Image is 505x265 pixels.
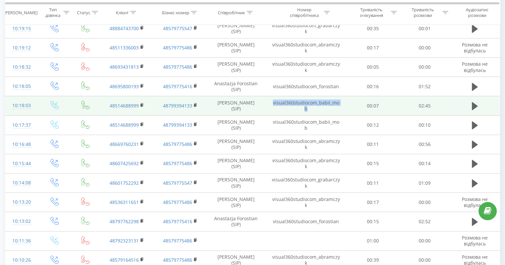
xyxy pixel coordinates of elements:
[265,212,347,231] td: visual360studiocom_forostian
[12,196,32,209] div: 10:13:20
[347,57,399,77] td: 00:05
[163,218,192,225] a: 48579775416
[405,7,441,18] div: Тривалість розмови
[347,77,399,96] td: 00:16
[44,7,62,18] div: Тип дзвінка
[265,77,347,96] td: visual360studiocom_forostian
[399,154,450,173] td: 00:14
[207,115,265,135] td: [PERSON_NAME] (SIP)
[207,57,265,77] td: [PERSON_NAME] (SIP)
[12,41,32,54] div: 10:19:12
[399,212,450,231] td: 02:52
[110,102,139,109] a: 48514688999
[163,83,192,90] a: 48579775416
[12,80,32,93] div: 10:18:05
[163,44,192,51] a: 48579775486
[207,19,265,38] td: [PERSON_NAME] (SIP)
[347,154,399,173] td: 00:15
[347,115,399,135] td: 00:12
[207,212,265,231] td: Anastazja Forostian (SIP)
[110,25,139,32] a: 48884743700
[110,83,139,90] a: 48695800193
[265,135,347,154] td: visual360studiocom_abramczyk
[162,10,189,15] div: Бізнес номер
[265,57,347,77] td: visual360studiocom_abramczyk
[116,10,128,15] div: Клієнт
[12,99,32,112] div: 10:18:03
[462,61,488,73] span: Розмова не відбулась
[347,96,399,115] td: 00:07
[163,102,192,109] a: 48799394133
[110,64,139,70] a: 48693431813
[265,115,347,135] td: visual360studiocom_babii_mob
[12,119,32,132] div: 10:17:37
[207,193,265,212] td: [PERSON_NAME] (SIP)
[399,96,450,115] td: 02:45
[462,41,488,54] span: Розмова не відбулась
[347,231,399,250] td: 01:00
[462,234,488,247] span: Розмова не відбулась
[163,160,192,166] a: 48579775486
[265,154,347,173] td: visual360studiocom_abramczyk
[110,180,139,186] a: 48601752292
[12,176,32,189] div: 10:14:08
[462,196,488,208] span: Розмова не відбулась
[163,199,192,205] a: 48579775486
[347,212,399,231] td: 00:15
[207,96,265,115] td: [PERSON_NAME] (SIP)
[207,154,265,173] td: [PERSON_NAME] (SIP)
[110,44,139,51] a: 48511336003
[12,215,32,228] div: 10:13:02
[265,38,347,57] td: visual360studiocom_abramczyk
[218,10,245,15] div: Співробітник
[163,141,192,147] a: 48579775486
[399,231,450,250] td: 00:00
[207,38,265,57] td: [PERSON_NAME] (SIP)
[110,237,139,244] a: 48792323131
[77,10,90,15] div: Статус
[12,22,32,35] div: 10:19:15
[265,193,347,212] td: visual360studiocom_abramczyk
[347,38,399,57] td: 00:17
[207,135,265,154] td: [PERSON_NAME] (SIP)
[163,237,192,244] a: 48579775486
[265,173,347,193] td: visual360studiocom_grabarczyk
[110,141,139,147] a: 48669760231
[347,135,399,154] td: 00:11
[347,193,399,212] td: 00:17
[12,157,32,170] div: 10:15:44
[207,173,265,193] td: [PERSON_NAME] (SIP)
[4,10,38,15] div: [PERSON_NAME]
[207,77,265,96] td: Anastazja Forostian (SIP)
[163,64,192,70] a: 48579775486
[399,77,450,96] td: 01:52
[110,257,139,263] a: 48579164516
[456,7,498,18] div: Аудіозапис розмови
[163,180,192,186] a: 48579775547
[347,173,399,193] td: 00:11
[265,19,347,38] td: visual360studiocom_grabarczyk
[110,199,139,205] a: 48536311651
[12,61,32,74] div: 10:18:32
[399,57,450,77] td: 00:00
[354,7,389,18] div: Тривалість очікування
[110,122,139,128] a: 48514688999
[163,25,192,32] a: 48579775547
[347,19,399,38] td: 00:35
[12,234,32,247] div: 10:11:36
[265,96,347,115] td: visual360studiocom_babii_mob
[163,257,192,263] a: 48579775486
[399,173,450,193] td: 01:09
[399,19,450,38] td: 00:01
[399,115,450,135] td: 00:10
[110,218,139,225] a: 48797762298
[12,138,32,151] div: 10:16:48
[399,38,450,57] td: 00:00
[110,160,139,166] a: 48607425692
[399,135,450,154] td: 00:56
[399,193,450,212] td: 00:00
[163,122,192,128] a: 48799394133
[287,7,322,18] div: Номер співробітника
